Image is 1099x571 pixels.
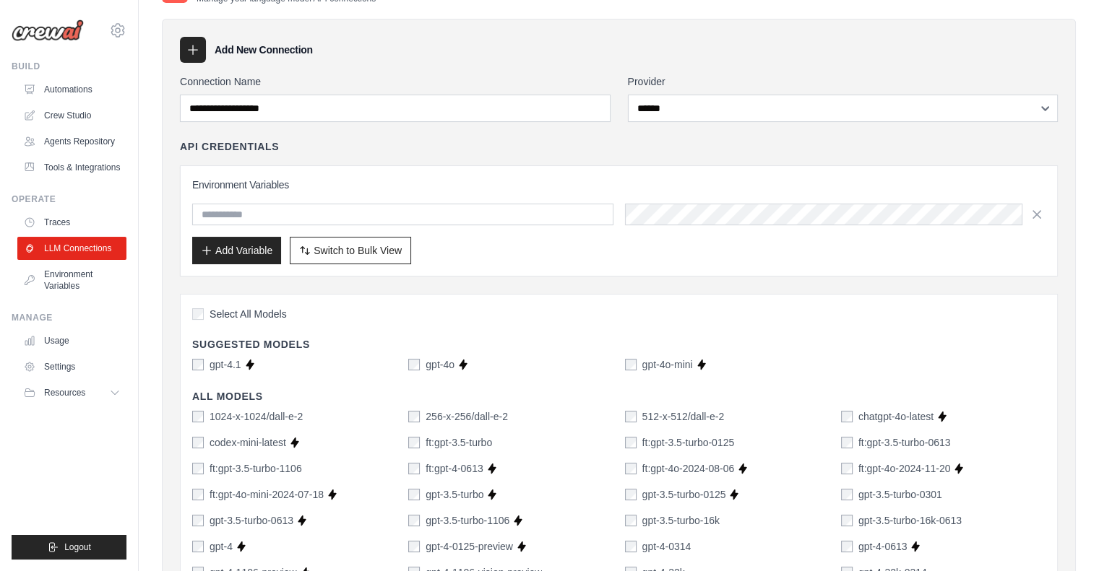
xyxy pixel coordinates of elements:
[628,74,1059,89] label: Provider
[841,437,853,448] input: ft:gpt-3.5-turbo-0613
[841,489,853,500] input: gpt-3.5-turbo-0301
[625,515,637,526] input: gpt-3.5-turbo-16k
[841,411,853,422] input: chatgpt-4o-latest
[12,312,126,323] div: Manage
[192,411,204,422] input: 1024-x-1024/dall-e-2
[625,437,637,448] input: ft:gpt-3.5-turbo-0125
[625,541,637,552] input: gpt-4-0314
[192,437,204,448] input: codex-mini-latest
[625,411,637,422] input: 512-x-512/dall-e-2
[314,243,402,258] span: Switch to Bulk View
[17,78,126,101] a: Automations
[408,515,420,526] input: gpt-3.5-turbo-1106
[17,156,126,179] a: Tools & Integrations
[426,487,483,502] label: gpt-3.5-turbo
[642,409,725,424] label: 512-x-512/dall-e-2
[426,435,492,450] label: ft:gpt-3.5-turbo
[426,513,509,528] label: gpt-3.5-turbo-1106
[12,19,84,41] img: Logo
[180,74,611,89] label: Connection Name
[192,178,1046,192] h3: Environment Variables
[12,61,126,72] div: Build
[625,463,637,474] input: ft:gpt-4o-2024-08-06
[64,541,91,553] span: Logout
[841,541,853,552] input: gpt-4-0613
[408,541,420,552] input: gpt-4-0125-preview
[44,387,85,398] span: Resources
[858,487,942,502] label: gpt-3.5-turbo-0301
[17,104,126,127] a: Crew Studio
[210,307,287,321] span: Select All Models
[408,463,420,474] input: ft:gpt-4-0613
[192,359,204,370] input: gpt-4.1
[210,435,286,450] label: codex-mini-latest
[192,337,1046,352] h4: Suggested Models
[408,489,420,500] input: gpt-3.5-turbo
[180,139,279,154] h4: API Credentials
[210,357,241,372] label: gpt-4.1
[858,461,951,476] label: ft:gpt-4o-2024-11-20
[290,237,411,264] button: Switch to Bulk View
[408,437,420,448] input: ft:gpt-3.5-turbo
[858,539,908,554] label: gpt-4-0613
[642,435,735,450] label: ft:gpt-3.5-turbo-0125
[858,513,962,528] label: gpt-3.5-turbo-16k-0613
[192,389,1046,404] h4: All Models
[858,409,934,424] label: chatgpt-4o-latest
[210,513,293,528] label: gpt-3.5-turbo-0613
[192,463,204,474] input: ft:gpt-3.5-turbo-1106
[210,539,233,554] label: gpt-4
[642,513,720,528] label: gpt-3.5-turbo-16k
[426,461,483,476] label: ft:gpt-4-0613
[642,539,691,554] label: gpt-4-0314
[17,329,126,352] a: Usage
[426,409,508,424] label: 256-x-256/dall-e-2
[192,515,204,526] input: gpt-3.5-turbo-0613
[625,489,637,500] input: gpt-3.5-turbo-0125
[642,487,726,502] label: gpt-3.5-turbo-0125
[625,359,637,370] input: gpt-4o-mini
[192,237,281,264] button: Add Variable
[841,515,853,526] input: gpt-3.5-turbo-16k-0613
[17,263,126,297] a: Environment Variables
[192,489,204,500] input: ft:gpt-4o-mini-2024-07-18
[426,357,454,372] label: gpt-4o
[17,130,126,153] a: Agents Repository
[12,535,126,559] button: Logout
[192,308,204,320] input: Select All Models
[210,409,303,424] label: 1024-x-1024/dall-e-2
[858,435,951,450] label: ft:gpt-3.5-turbo-0613
[408,359,420,370] input: gpt-4o
[17,381,126,404] button: Resources
[17,355,126,378] a: Settings
[17,237,126,260] a: LLM Connections
[192,541,204,552] input: gpt-4
[12,193,126,205] div: Operate
[408,411,420,422] input: 256-x-256/dall-e-2
[210,461,302,476] label: ft:gpt-3.5-turbo-1106
[210,487,324,502] label: ft:gpt-4o-mini-2024-07-18
[841,463,853,474] input: ft:gpt-4o-2024-11-20
[215,43,313,57] h3: Add New Connection
[17,211,126,234] a: Traces
[642,461,735,476] label: ft:gpt-4o-2024-08-06
[426,539,513,554] label: gpt-4-0125-preview
[642,357,693,372] label: gpt-4o-mini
